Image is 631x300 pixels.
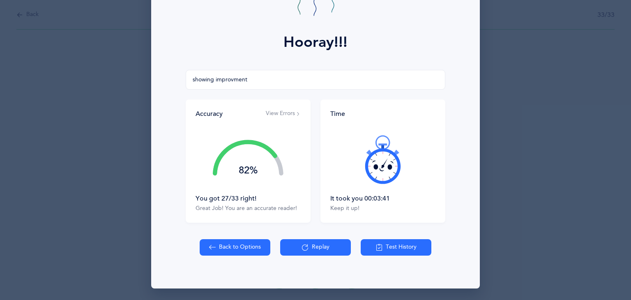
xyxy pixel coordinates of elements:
button: Replay [280,239,351,256]
button: View Errors [266,110,301,118]
div: 82% [213,166,283,175]
div: It took you 00:03:41 [330,194,435,203]
div: Keep it up! [330,205,435,213]
input: Enter comment here [186,70,445,90]
div: Time [330,109,435,118]
div: Great Job! You are an accurate reader! [196,205,301,213]
div: Accuracy [196,109,223,118]
button: Back to Options [200,239,270,256]
div: You got 27/33 right! [196,194,301,203]
div: Hooray!!! [283,31,348,53]
button: Test History [361,239,431,256]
